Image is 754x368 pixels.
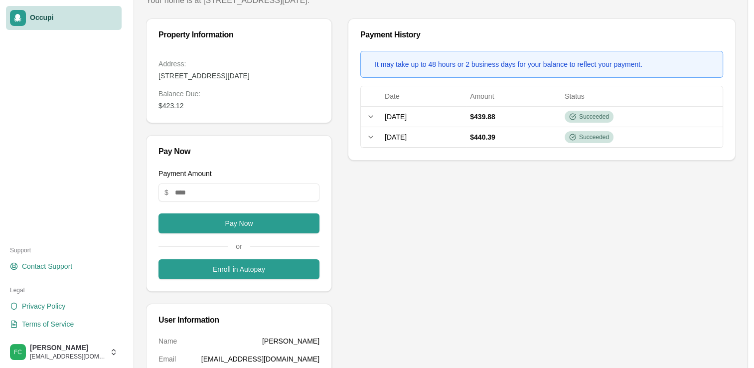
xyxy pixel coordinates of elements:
[6,282,122,298] div: Legal
[158,336,177,346] dt: Name
[158,59,319,69] dt: Address:
[164,187,168,197] span: $
[6,258,122,274] a: Contact Support
[158,213,319,233] button: Pay Now
[22,301,65,311] span: Privacy Policy
[22,319,74,329] span: Terms of Service
[158,31,319,39] div: Property Information
[158,101,319,111] dd: $423.12
[381,86,466,106] th: Date
[30,13,118,22] span: Occupi
[579,113,609,121] span: Succeeded
[470,113,495,121] span: $439.88
[158,71,319,81] dd: [STREET_ADDRESS][DATE]
[228,241,250,251] span: or
[158,170,212,178] label: Payment Amount
[262,336,319,346] dd: [PERSON_NAME]
[385,113,407,121] span: [DATE]
[22,261,72,271] span: Contact Support
[158,259,319,279] button: Enroll in Autopay
[10,344,26,360] img: Felisha Cisneros
[375,59,642,69] div: It may take up to 48 hours or 2 business days for your balance to reflect your payment.
[158,148,319,156] div: Pay Now
[6,6,122,30] a: Occupi
[360,31,723,39] div: Payment History
[6,340,122,364] button: Felisha Cisneros[PERSON_NAME][EMAIL_ADDRESS][DOMAIN_NAME]
[470,133,495,141] span: $440.39
[158,354,176,364] dt: Email
[30,353,106,361] span: [EMAIL_ADDRESS][DOMAIN_NAME]
[579,133,609,141] span: Succeeded
[385,133,407,141] span: [DATE]
[561,86,723,106] th: Status
[466,86,561,106] th: Amount
[30,344,106,353] span: [PERSON_NAME]
[6,298,122,314] a: Privacy Policy
[6,242,122,258] div: Support
[158,316,319,324] div: User Information
[158,89,319,99] dt: Balance Due :
[201,354,319,364] dd: [EMAIL_ADDRESS][DOMAIN_NAME]
[6,316,122,332] a: Terms of Service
